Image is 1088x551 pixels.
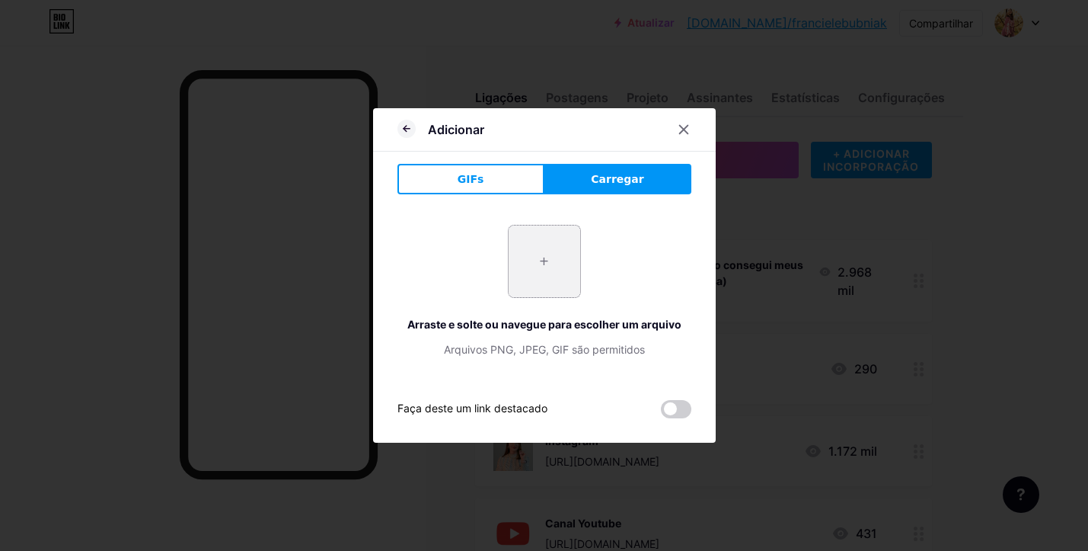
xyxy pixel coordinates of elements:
font: Carregar [591,173,643,185]
font: Adicionar [428,122,484,137]
button: GIFs [397,164,544,194]
font: Faça deste um link destacado [397,402,547,415]
button: Carregar [544,164,691,194]
font: GIFs [458,173,484,185]
font: Arraste e solte ou navegue para escolher um arquivo [407,318,681,331]
font: Arquivos PNG, JPEG, GIF são permitidos [444,343,645,356]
